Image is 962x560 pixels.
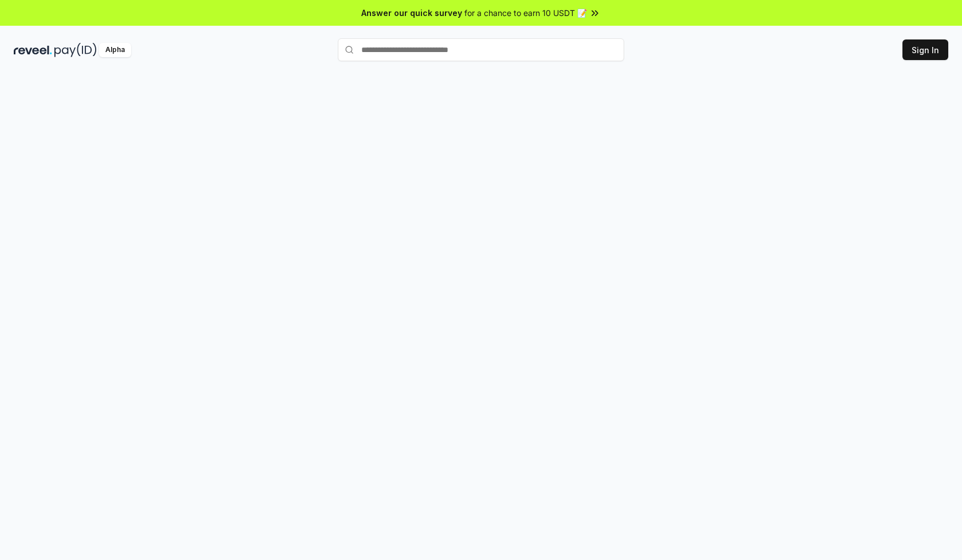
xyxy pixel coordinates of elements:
[14,43,52,57] img: reveel_dark
[361,7,462,19] span: Answer our quick survey
[902,39,948,60] button: Sign In
[99,43,131,57] div: Alpha
[54,43,97,57] img: pay_id
[464,7,587,19] span: for a chance to earn 10 USDT 📝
